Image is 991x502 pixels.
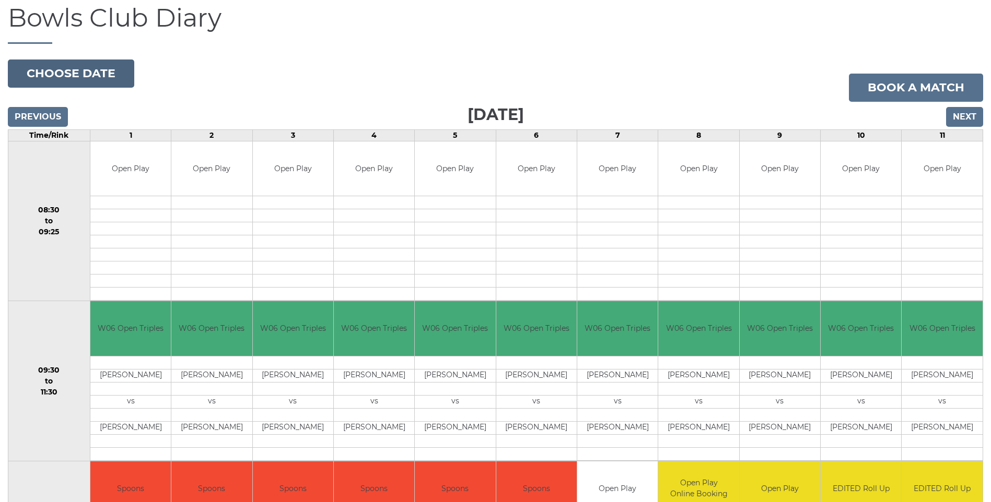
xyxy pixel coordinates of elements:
[415,301,495,356] td: W06 Open Triples
[821,369,901,382] td: [PERSON_NAME]
[740,421,820,434] td: [PERSON_NAME]
[90,301,171,356] td: W06 Open Triples
[333,129,414,141] td: 4
[253,141,333,196] td: Open Play
[658,129,739,141] td: 8
[821,395,901,408] td: vs
[740,141,820,196] td: Open Play
[415,421,495,434] td: [PERSON_NAME]
[946,107,983,127] input: Next
[658,421,739,434] td: [PERSON_NAME]
[496,301,577,356] td: W06 Open Triples
[334,369,414,382] td: [PERSON_NAME]
[171,129,252,141] td: 2
[821,141,901,196] td: Open Play
[658,369,739,382] td: [PERSON_NAME]
[739,129,820,141] td: 9
[577,129,658,141] td: 7
[415,395,495,408] td: vs
[658,395,739,408] td: vs
[740,369,820,382] td: [PERSON_NAME]
[8,301,90,461] td: 09:30 to 11:30
[90,369,171,382] td: [PERSON_NAME]
[821,129,902,141] td: 10
[415,141,495,196] td: Open Play
[496,369,577,382] td: [PERSON_NAME]
[821,421,901,434] td: [PERSON_NAME]
[171,395,252,408] td: vs
[252,129,333,141] td: 3
[740,395,820,408] td: vs
[577,421,658,434] td: [PERSON_NAME]
[902,421,983,434] td: [PERSON_NAME]
[90,395,171,408] td: vs
[821,301,901,356] td: W06 Open Triples
[415,129,496,141] td: 5
[253,395,333,408] td: vs
[496,129,577,141] td: 6
[171,141,252,196] td: Open Play
[577,301,658,356] td: W06 Open Triples
[334,395,414,408] td: vs
[577,141,658,196] td: Open Play
[253,369,333,382] td: [PERSON_NAME]
[8,59,134,88] button: Choose date
[90,129,171,141] td: 1
[171,421,252,434] td: [PERSON_NAME]
[849,74,983,102] a: Book a match
[334,141,414,196] td: Open Play
[171,369,252,382] td: [PERSON_NAME]
[334,421,414,434] td: [PERSON_NAME]
[577,395,658,408] td: vs
[902,141,983,196] td: Open Play
[902,301,983,356] td: W06 Open Triples
[902,369,983,382] td: [PERSON_NAME]
[8,141,90,301] td: 08:30 to 09:25
[8,4,983,44] h1: Bowls Club Diary
[496,395,577,408] td: vs
[658,141,739,196] td: Open Play
[90,421,171,434] td: [PERSON_NAME]
[171,301,252,356] td: W06 Open Triples
[253,421,333,434] td: [PERSON_NAME]
[8,107,68,127] input: Previous
[90,141,171,196] td: Open Play
[658,301,739,356] td: W06 Open Triples
[334,301,414,356] td: W06 Open Triples
[740,301,820,356] td: W06 Open Triples
[577,369,658,382] td: [PERSON_NAME]
[253,301,333,356] td: W06 Open Triples
[496,141,577,196] td: Open Play
[415,369,495,382] td: [PERSON_NAME]
[902,395,983,408] td: vs
[902,129,983,141] td: 11
[496,421,577,434] td: [PERSON_NAME]
[8,129,90,141] td: Time/Rink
